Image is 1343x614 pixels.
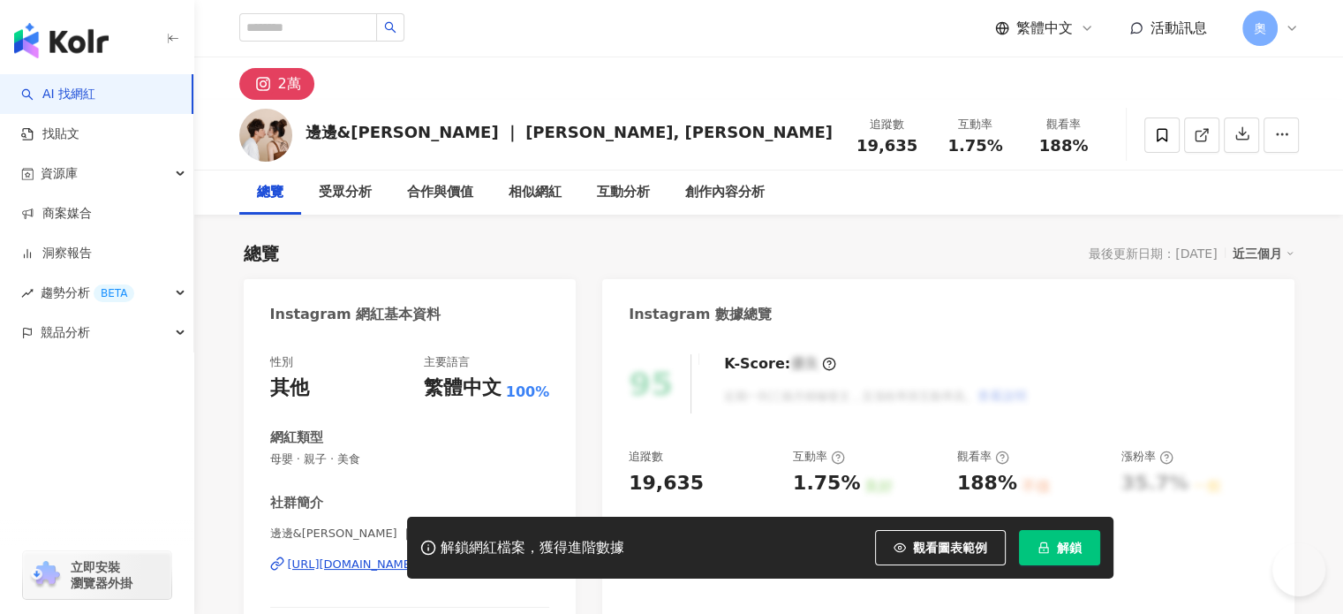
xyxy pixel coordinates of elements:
button: 2萬 [239,68,314,100]
div: 漲粉率 [1121,449,1173,465]
div: 其他 [270,375,309,402]
span: 繁體中文 [1016,19,1073,38]
span: search [384,21,396,34]
div: 創作內容分析 [685,182,765,203]
a: 商案媒合 [21,205,92,223]
div: 188% [957,470,1017,497]
span: 母嬰 · 親子 · 美食 [270,451,550,467]
a: 洞察報告 [21,245,92,262]
div: 最後更新日期：[DATE] [1089,246,1217,261]
img: KOL Avatar [239,109,292,162]
div: BETA [94,284,134,302]
a: chrome extension立即安裝 瀏覽器外掛 [23,551,171,599]
div: 互動率 [942,116,1009,133]
span: 趨勢分析 [41,273,134,313]
button: 解鎖 [1019,530,1100,565]
span: 觀看圖表範例 [913,541,987,555]
span: 立即安裝 瀏覽器外掛 [71,559,132,591]
div: 追蹤數 [854,116,921,133]
div: 邊邊&[PERSON_NAME] ｜ [PERSON_NAME], [PERSON_NAME] [306,121,833,143]
span: lock [1037,542,1050,554]
span: 1.75% [947,137,1002,155]
span: 活動訊息 [1151,19,1207,36]
span: 19,635 [856,136,917,155]
span: 188% [1039,137,1089,155]
div: 1.75% [793,470,860,497]
button: 觀看圖表範例 [875,530,1006,565]
span: rise [21,287,34,299]
div: 社群簡介 [270,494,323,512]
div: 19,635 [629,470,704,497]
div: 受眾分析 [319,182,372,203]
img: chrome extension [28,561,63,589]
a: searchAI 找網紅 [21,86,95,103]
div: 2萬 [278,72,301,96]
div: 相似網紅 [509,182,562,203]
div: 繁體中文 [424,375,502,402]
div: 互動分析 [597,182,650,203]
span: 競品分析 [41,313,90,352]
div: 性別 [270,354,293,370]
div: 解鎖網紅檔案，獲得進階數據 [441,539,624,557]
div: 近三個月 [1233,242,1294,265]
div: Instagram 網紅基本資料 [270,305,441,324]
div: 觀看率 [1030,116,1098,133]
div: 合作與價值 [407,182,473,203]
div: 網紅類型 [270,428,323,447]
img: logo [14,23,109,58]
div: 總覽 [244,241,279,266]
span: 資源庫 [41,154,78,193]
a: 找貼文 [21,125,79,143]
div: Instagram 數據總覽 [629,305,772,324]
div: 互動率 [793,449,845,465]
div: 總覽 [257,182,283,203]
div: 追蹤數 [629,449,663,465]
div: K-Score : [724,354,836,374]
span: 奧 [1254,19,1266,38]
div: 觀看率 [957,449,1009,465]
span: 100% [506,383,549,402]
div: 主要語言 [424,354,470,370]
span: 解鎖 [1057,541,1082,555]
